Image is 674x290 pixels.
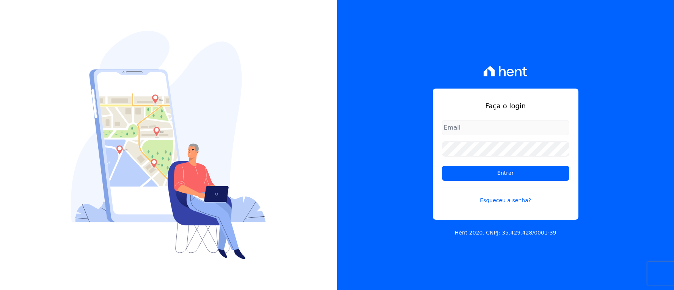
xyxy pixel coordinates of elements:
img: Login [71,31,266,259]
input: Entrar [442,166,569,181]
p: Hent 2020. CNPJ: 35.429.428/0001-39 [455,229,556,237]
input: Email [442,120,569,135]
h1: Faça o login [442,101,569,111]
a: Esqueceu a senha? [442,187,569,204]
